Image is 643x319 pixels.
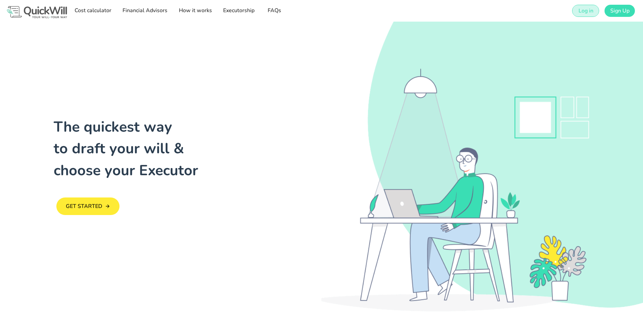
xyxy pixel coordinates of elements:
span: Log in [578,7,593,15]
a: Log in [572,5,599,17]
span: How it works [178,7,212,14]
img: Logo [5,5,69,20]
a: GET STARTED [56,197,120,215]
div: Online will creation [321,22,643,312]
a: Financial Advisors [120,4,169,18]
span: Executorship [223,7,254,14]
h1: The quickest way to draft your will & choose your Executor [54,116,322,182]
a: Cost calculator [72,4,113,18]
a: How it works [176,4,214,18]
a: FAQs [263,4,285,18]
a: Executorship [221,4,257,18]
span: Cost calculator [74,7,111,14]
span: GET STARTED [65,203,102,210]
a: Sign Up [605,5,635,17]
span: Financial Advisors [122,7,167,14]
span: Sign Up [610,7,629,15]
span: FAQs [265,7,283,14]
